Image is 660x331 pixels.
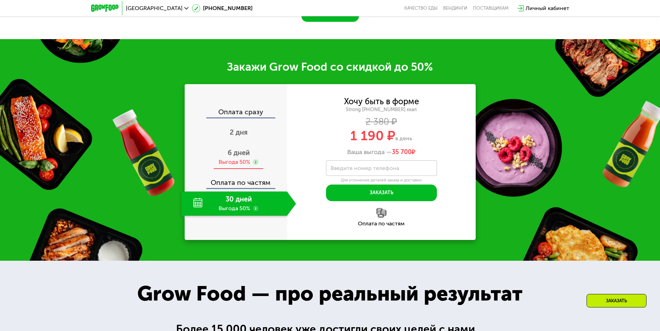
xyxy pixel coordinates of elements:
[395,135,412,142] span: в день
[377,208,386,218] img: l6xcnZfty9opOoJh.png
[287,221,476,226] div: Оплата по частям
[192,4,253,12] a: [PHONE_NUMBER]
[404,6,438,11] a: Качество еды
[326,178,437,183] div: Для уточнения деталей заказа и доставки
[344,98,419,105] div: Хочу быть в форме
[126,6,183,11] span: [GEOGRAPHIC_DATA]
[228,149,250,157] span: 6 дней
[392,148,412,156] span: 35 700
[230,128,248,136] span: 2 дня
[443,6,467,11] a: Вендинги
[350,128,395,144] span: 1 190 ₽
[473,6,509,11] div: поставщикам
[392,149,415,156] span: ₽
[219,158,250,166] div: Выгода 50%
[331,166,399,170] label: Введите номер телефона
[587,294,646,307] div: Заказать
[287,149,476,156] div: Ваша выгода —
[326,185,437,201] button: Заказать
[122,278,538,309] div: Grow Food — про реальный результат
[287,118,476,126] div: 2 380 ₽
[287,107,476,113] div: Strong [PHONE_NUMBER] ккал
[526,4,569,12] div: Личный кабинет
[185,172,287,188] div: Оплата по частям
[185,108,287,117] div: Оплата сразу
